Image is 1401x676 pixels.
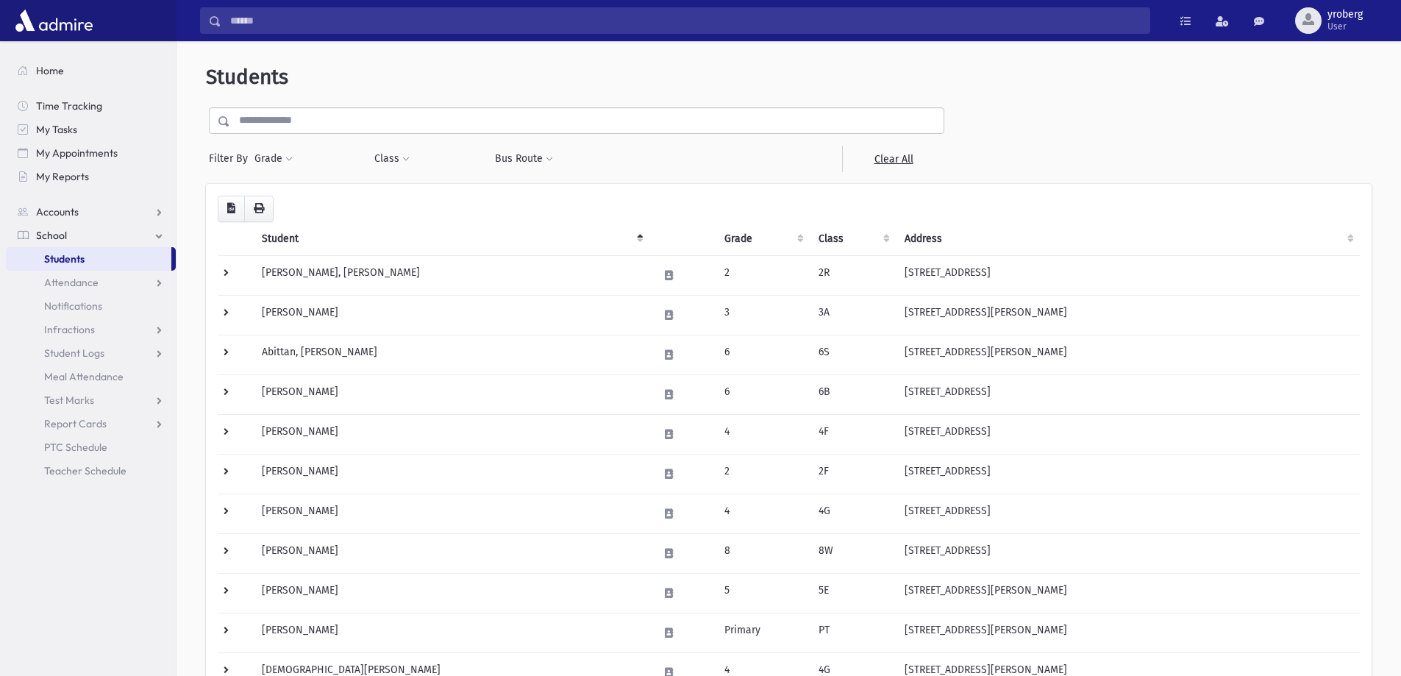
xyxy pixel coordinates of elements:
[253,454,649,494] td: [PERSON_NAME]
[716,222,810,256] th: Grade: activate to sort column ascending
[810,222,896,256] th: Class: activate to sort column ascending
[6,435,176,459] a: PTC Schedule
[254,146,293,172] button: Grade
[6,459,176,483] a: Teacher Schedule
[716,374,810,414] td: 6
[253,374,649,414] td: [PERSON_NAME]
[716,533,810,573] td: 8
[44,323,95,336] span: Infractions
[716,414,810,454] td: 4
[36,170,89,183] span: My Reports
[896,573,1360,613] td: [STREET_ADDRESS][PERSON_NAME]
[6,271,176,294] a: Attendance
[494,146,554,172] button: Bus Route
[716,454,810,494] td: 2
[716,494,810,533] td: 4
[36,146,118,160] span: My Appointments
[842,146,944,172] a: Clear All
[896,533,1360,573] td: [STREET_ADDRESS]
[36,123,77,136] span: My Tasks
[44,346,104,360] span: Student Logs
[253,335,649,374] td: Abittan, [PERSON_NAME]
[716,613,810,652] td: Primary
[209,151,254,166] span: Filter By
[253,494,649,533] td: [PERSON_NAME]
[896,494,1360,533] td: [STREET_ADDRESS]
[716,295,810,335] td: 3
[810,374,896,414] td: 6B
[44,394,94,407] span: Test Marks
[1327,9,1363,21] span: yroberg
[244,196,274,222] button: Print
[44,299,102,313] span: Notifications
[810,494,896,533] td: 4G
[253,295,649,335] td: [PERSON_NAME]
[44,417,107,430] span: Report Cards
[6,118,176,141] a: My Tasks
[12,6,96,35] img: AdmirePro
[896,613,1360,652] td: [STREET_ADDRESS][PERSON_NAME]
[810,295,896,335] td: 3A
[716,255,810,295] td: 2
[896,222,1360,256] th: Address: activate to sort column ascending
[36,99,102,113] span: Time Tracking
[253,613,649,652] td: [PERSON_NAME]
[896,414,1360,454] td: [STREET_ADDRESS]
[6,388,176,412] a: Test Marks
[218,196,245,222] button: CSV
[36,205,79,218] span: Accounts
[810,335,896,374] td: 6S
[6,94,176,118] a: Time Tracking
[896,295,1360,335] td: [STREET_ADDRESS][PERSON_NAME]
[6,294,176,318] a: Notifications
[44,441,107,454] span: PTC Schedule
[810,573,896,613] td: 5E
[810,255,896,295] td: 2R
[810,533,896,573] td: 8W
[896,255,1360,295] td: [STREET_ADDRESS]
[716,573,810,613] td: 5
[810,414,896,454] td: 4F
[374,146,410,172] button: Class
[44,464,126,477] span: Teacher Schedule
[810,454,896,494] td: 2F
[6,247,171,271] a: Students
[896,374,1360,414] td: [STREET_ADDRESS]
[6,200,176,224] a: Accounts
[810,613,896,652] td: PT
[206,65,288,89] span: Students
[253,255,649,295] td: [PERSON_NAME], [PERSON_NAME]
[44,252,85,266] span: Students
[6,224,176,247] a: School
[36,64,64,77] span: Home
[253,414,649,454] td: [PERSON_NAME]
[896,454,1360,494] td: [STREET_ADDRESS]
[896,335,1360,374] td: [STREET_ADDRESS][PERSON_NAME]
[221,7,1149,34] input: Search
[253,573,649,613] td: [PERSON_NAME]
[6,165,176,188] a: My Reports
[6,59,176,82] a: Home
[716,335,810,374] td: 6
[44,276,99,289] span: Attendance
[1327,21,1363,32] span: User
[6,341,176,365] a: Student Logs
[44,370,124,383] span: Meal Attendance
[36,229,67,242] span: School
[6,365,176,388] a: Meal Attendance
[253,533,649,573] td: [PERSON_NAME]
[6,141,176,165] a: My Appointments
[253,222,649,256] th: Student: activate to sort column descending
[6,412,176,435] a: Report Cards
[6,318,176,341] a: Infractions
